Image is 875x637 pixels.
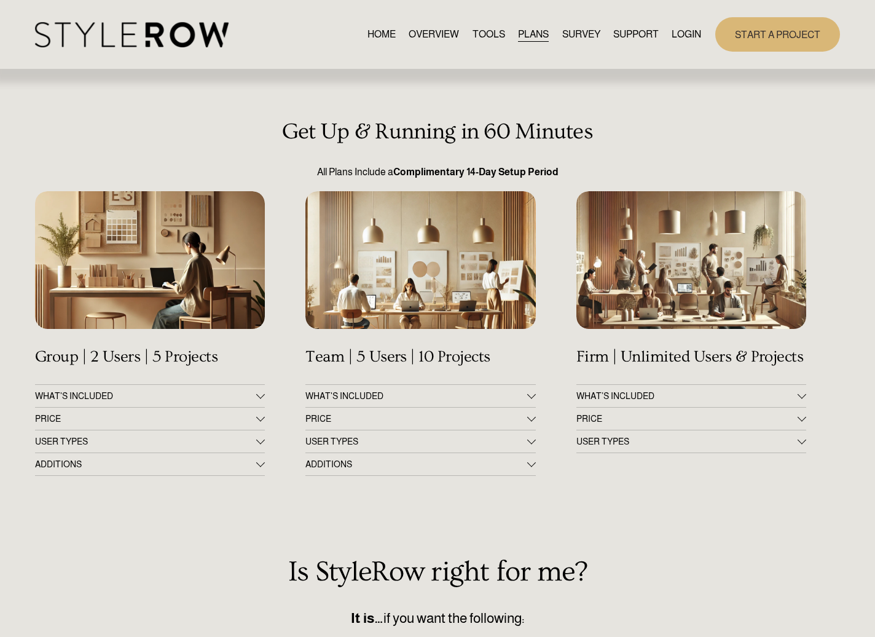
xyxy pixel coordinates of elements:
span: PRICE [576,414,798,424]
span: WHAT'S INCLUDED [35,391,256,401]
span: SUPPORT [613,27,659,42]
span: WHAT'S INCLUDED [305,391,527,401]
strong: It is… [351,610,383,626]
span: USER TYPES [305,437,527,446]
button: WHAT’S INCLUDED [576,385,806,407]
h3: Get Up & Running in 60 Minutes [35,119,840,145]
button: WHAT'S INCLUDED [305,385,535,407]
h4: Firm | Unlimited Users & Projects [576,347,806,366]
button: USER TYPES [576,430,806,453]
p: All Plans Include a [35,165,840,180]
a: LOGIN [672,26,701,43]
span: USER TYPES [35,437,256,446]
p: if you want the following: [35,607,840,628]
strong: Complimentary 14-Day Setup Period [393,167,559,177]
button: PRICE [35,408,265,430]
a: PLANS [518,26,549,43]
button: WHAT'S INCLUDED [35,385,265,407]
a: OVERVIEW [409,26,459,43]
button: ADDITIONS [305,453,535,475]
h4: Team | 5 Users | 10 Projects [305,347,535,366]
h4: Group | 2 Users | 5 Projects [35,347,265,366]
a: TOOLS [473,26,505,43]
span: ADDITIONS [305,459,527,469]
a: SURVEY [562,26,600,43]
span: WHAT’S INCLUDED [576,391,798,401]
h2: Is StyleRow right for me? [35,556,840,588]
img: StyleRow [35,22,229,47]
button: USER TYPES [305,430,535,453]
a: START A PROJECT [715,17,840,51]
a: folder dropdown [613,26,659,43]
span: ADDITIONS [35,459,256,469]
span: PRICE [305,414,527,424]
button: PRICE [576,408,806,430]
button: USER TYPES [35,430,265,453]
span: PRICE [35,414,256,424]
button: PRICE [305,408,535,430]
a: HOME [367,26,396,43]
button: ADDITIONS [35,453,265,475]
span: USER TYPES [576,437,798,446]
